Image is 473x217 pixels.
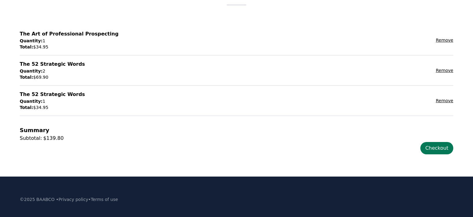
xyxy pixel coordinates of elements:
span: Total: [20,75,33,80]
p: $34.95 [20,44,435,50]
p: $69.90 [20,74,435,80]
span: Total: [20,44,33,49]
p: 2 [20,68,435,74]
span: Quantity: [20,38,42,43]
a: Terms of use [91,197,118,202]
span: Quantity: [20,69,42,73]
p: 1 [20,98,435,104]
a: Checkout [420,142,453,154]
button: Remove [436,37,453,43]
span: Total: [20,105,33,110]
button: Remove [436,98,453,104]
span: Quantity: [20,99,42,104]
p: $34.95 [20,104,435,111]
p: The Art of Professional Prospecting [20,30,435,38]
p: ©2025 BAABCO • • [20,196,118,202]
p: 1 [20,38,435,44]
p: The 52 Strategic Words [20,91,435,98]
div: Subtotal: [20,135,43,142]
a: Privacy policy [59,197,88,202]
div: $139.80 [43,135,63,142]
div: Summary [20,126,453,135]
p: The 52 Strategic Words [20,61,435,68]
button: Remove [436,67,453,73]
